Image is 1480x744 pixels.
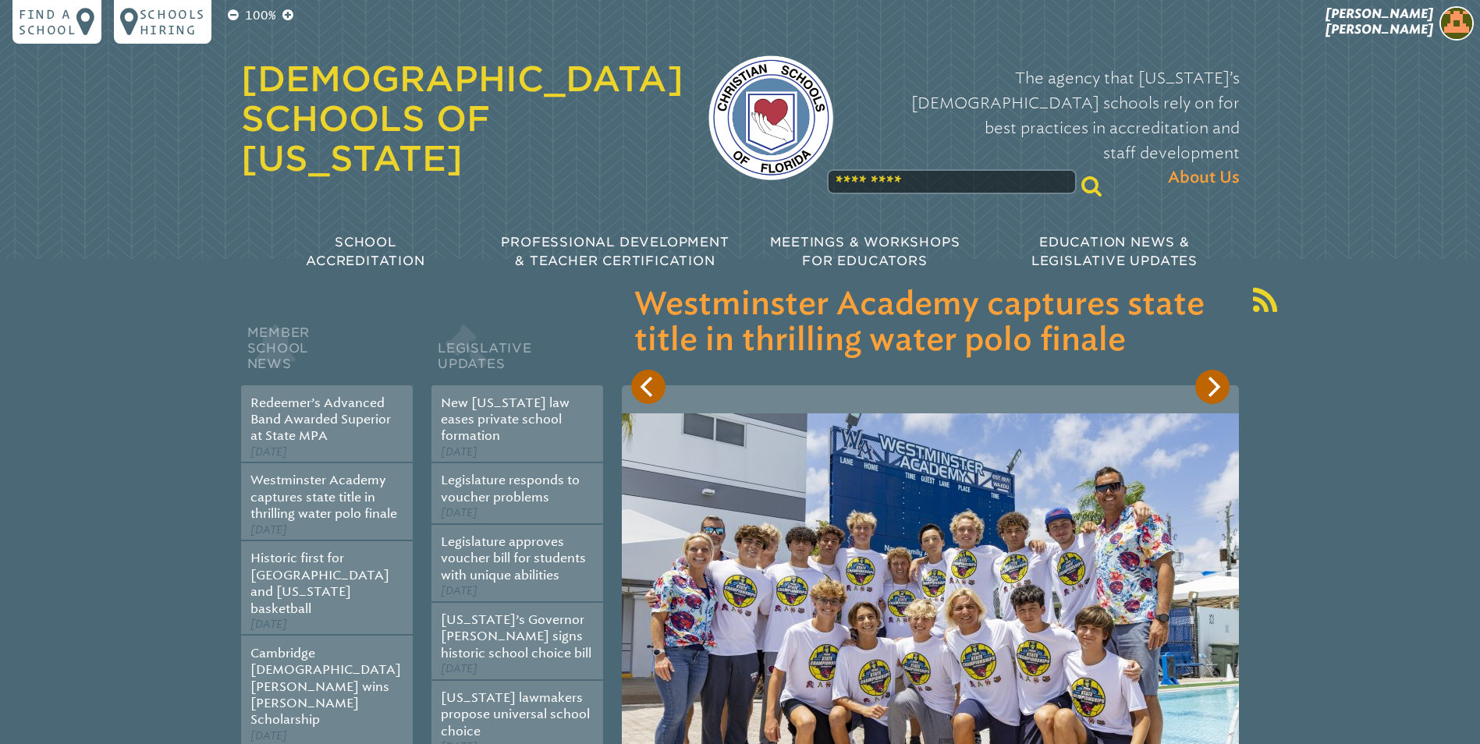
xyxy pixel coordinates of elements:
h2: Member School News [241,321,413,385]
p: Schools Hiring [140,6,205,37]
p: 100% [242,6,279,25]
a: [US_STATE] lawmakers propose universal school choice [441,690,590,739]
img: 6518bdb3e4f5543f85f5a9e4dea2bdaa [1439,6,1474,41]
button: Next [1195,370,1230,404]
span: [DATE] [441,584,477,597]
img: csf-logo-web-colors.png [708,55,833,180]
a: [US_STATE]’s Governor [PERSON_NAME] signs historic school choice bill [441,612,591,661]
span: [DATE] [250,523,287,537]
a: Redeemer’s Advanced Band Awarded Superior at State MPA [250,395,391,444]
a: Legislature responds to voucher problems [441,473,580,504]
span: [DATE] [441,445,477,459]
h2: Legislative Updates [431,321,603,385]
button: Previous [631,370,665,404]
span: [DATE] [441,506,477,519]
span: Professional Development & Teacher Certification [501,235,729,268]
span: [DATE] [250,618,287,631]
span: Education News & Legislative Updates [1031,235,1198,268]
p: The agency that [US_STATE]’s [DEMOGRAPHIC_DATA] schools rely on for best practices in accreditati... [858,66,1240,190]
span: [DATE] [250,445,287,459]
a: Legislature approves voucher bill for students with unique abilities [441,534,586,583]
a: Historic first for [GEOGRAPHIC_DATA] and [US_STATE] basketball [250,551,389,615]
a: [DEMOGRAPHIC_DATA] Schools of [US_STATE] [241,58,683,179]
span: Meetings & Workshops for Educators [770,235,960,268]
span: [DATE] [441,662,477,675]
span: [DATE] [250,729,287,742]
a: New [US_STATE] law eases private school formation [441,395,570,444]
h3: Westminster Academy captures state title in thrilling water polo finale [634,287,1226,359]
span: About Us [1168,165,1240,190]
span: [PERSON_NAME] [PERSON_NAME] [1326,6,1433,37]
a: Westminster Academy captures state title in thrilling water polo finale [250,473,397,521]
p: Find a school [19,6,76,37]
a: Cambridge [DEMOGRAPHIC_DATA][PERSON_NAME] wins [PERSON_NAME] Scholarship [250,646,401,728]
span: School Accreditation [306,235,424,268]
